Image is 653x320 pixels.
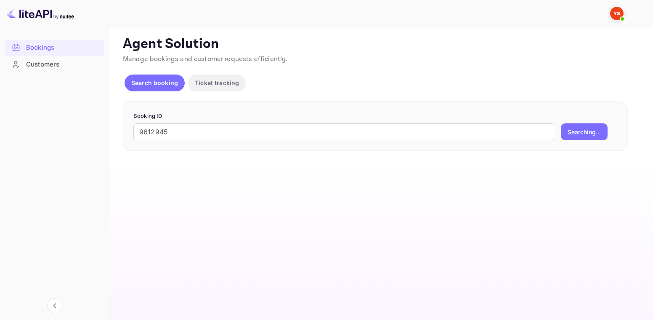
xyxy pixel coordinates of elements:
[133,112,617,120] p: Booking ID
[195,78,239,87] p: Ticket tracking
[5,40,104,56] div: Bookings
[123,36,638,53] p: Agent Solution
[561,123,608,140] button: Searching...
[610,7,624,20] img: Yandex Support
[26,60,100,69] div: Customers
[26,43,100,53] div: Bookings
[131,78,178,87] p: Search booking
[123,55,288,64] span: Manage bookings and customer requests efficiently.
[7,7,74,20] img: LiteAPI logo
[5,56,104,73] div: Customers
[5,56,104,72] a: Customers
[47,298,62,313] button: Collapse navigation
[5,40,104,55] a: Bookings
[133,123,554,140] input: Enter Booking ID (e.g., 63782194)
